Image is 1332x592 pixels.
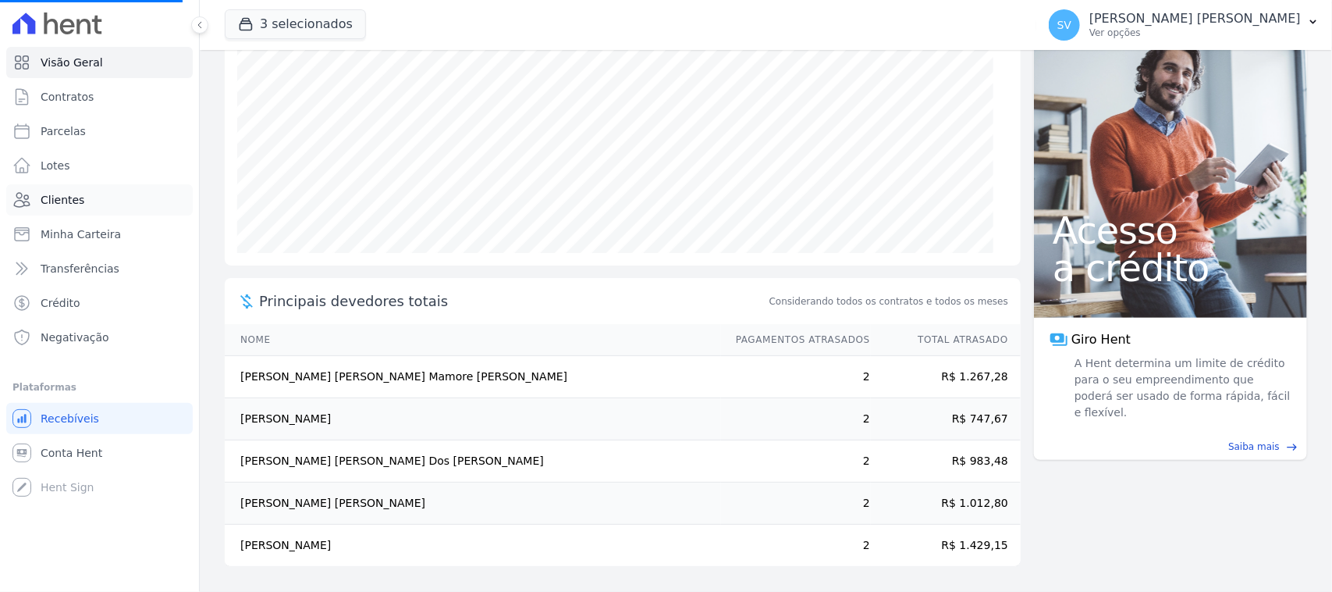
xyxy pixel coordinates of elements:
[871,356,1021,398] td: R$ 1.267,28
[6,47,193,78] a: Visão Geral
[721,324,871,356] th: Pagamentos Atrasados
[41,261,119,276] span: Transferências
[225,356,721,398] td: [PERSON_NAME] [PERSON_NAME] Mamore [PERSON_NAME]
[6,150,193,181] a: Lotes
[6,322,193,353] a: Negativação
[225,483,721,525] td: [PERSON_NAME] [PERSON_NAME]
[41,158,70,173] span: Lotes
[6,437,193,469] a: Conta Hent
[6,219,193,250] a: Minha Carteira
[225,440,721,483] td: [PERSON_NAME] [PERSON_NAME] Dos [PERSON_NAME]
[1053,212,1288,249] span: Acesso
[6,81,193,112] a: Contratos
[1036,3,1332,47] button: SV [PERSON_NAME] [PERSON_NAME] Ver opções
[41,226,121,242] span: Minha Carteira
[6,403,193,434] a: Recebíveis
[41,55,103,70] span: Visão Geral
[6,116,193,147] a: Parcelas
[721,440,871,483] td: 2
[871,525,1021,567] td: R$ 1.429,15
[1057,20,1071,30] span: SV
[721,483,871,525] td: 2
[41,445,102,461] span: Conta Hent
[1071,355,1291,421] span: A Hent determina um limite de crédito para o seu empreendimento que poderá ser usado de forma ráp...
[225,525,721,567] td: [PERSON_NAME]
[721,356,871,398] td: 2
[41,89,94,105] span: Contratos
[41,123,86,139] span: Parcelas
[1043,440,1298,454] a: Saiba mais east
[41,411,99,426] span: Recebíveis
[1089,11,1301,27] p: [PERSON_NAME] [PERSON_NAME]
[225,9,366,39] button: 3 selecionados
[769,294,1008,308] span: Considerando todos os contratos e todos os meses
[1053,249,1288,287] span: a crédito
[721,398,871,440] td: 2
[871,398,1021,440] td: R$ 747,67
[721,525,871,567] td: 2
[1286,441,1298,453] span: east
[871,440,1021,483] td: R$ 983,48
[1089,27,1301,39] p: Ver opções
[225,324,721,356] th: Nome
[41,192,84,208] span: Clientes
[6,184,193,216] a: Clientes
[1228,440,1280,454] span: Saiba mais
[6,287,193,319] a: Crédito
[41,330,109,345] span: Negativação
[41,295,80,311] span: Crédito
[225,398,721,440] td: [PERSON_NAME]
[871,324,1021,356] th: Total Atrasado
[871,483,1021,525] td: R$ 1.012,80
[259,291,766,312] span: Principais devedores totais
[12,378,186,397] div: Plataformas
[1071,330,1131,349] span: Giro Hent
[6,253,193,284] a: Transferências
